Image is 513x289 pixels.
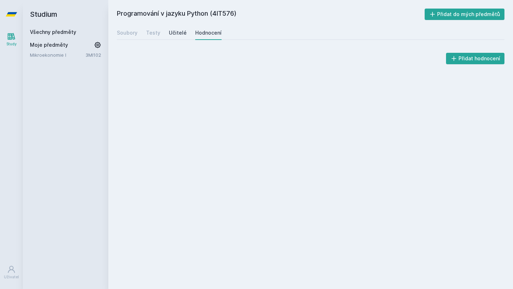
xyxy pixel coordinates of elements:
[146,26,160,40] a: Testy
[117,29,138,36] div: Soubory
[425,9,505,20] button: Přidat do mých předmětů
[85,52,101,58] a: 3MI102
[195,26,222,40] a: Hodnocení
[1,29,21,50] a: Study
[169,29,187,36] div: Učitelé
[1,262,21,283] a: Uživatel
[195,29,222,36] div: Hodnocení
[146,29,160,36] div: Testy
[117,26,138,40] a: Soubory
[117,9,425,20] h2: Programování v jazyku Python (4IT576)
[6,41,17,47] div: Study
[446,53,505,64] button: Přidat hodnocení
[169,26,187,40] a: Učitelé
[30,51,85,59] a: Mikroekonomie I
[30,29,76,35] a: Všechny předměty
[30,41,68,49] span: Moje předměty
[4,274,19,280] div: Uživatel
